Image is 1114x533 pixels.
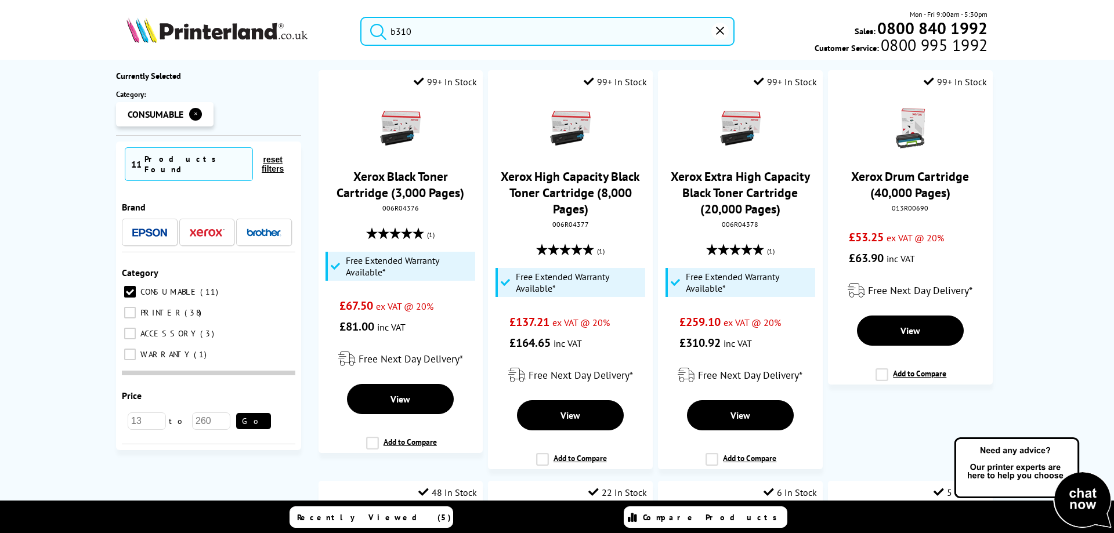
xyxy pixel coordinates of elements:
img: Brother [247,229,281,237]
button: Go [236,413,271,429]
span: Free Extended Warranty Available* [686,271,812,294]
span: Category : [116,89,246,99]
span: £67.50 [339,298,373,313]
span: View [560,409,580,421]
button: reset filters [253,154,292,174]
span: Free Next Day Delivery* [529,368,633,382]
span: £81.00 [339,319,374,334]
span: ex VAT @ 20% [724,317,781,328]
span: Recently Viewed (5) [297,512,451,523]
span: Compare Products [643,512,783,523]
a: View [347,384,454,414]
input: Search product or brand [360,17,735,46]
span: inc VAT [724,338,752,349]
div: 99+ In Stock [754,76,817,88]
input: ACCESSORY 3 [124,328,136,339]
span: CONSUMABLE [138,287,199,297]
div: 5 In Stock [934,487,987,498]
span: ex VAT @ 20% [552,317,610,328]
span: Free Extended Warranty Available* [516,271,642,294]
span: Free Next Day Delivery* [698,368,802,382]
img: Xerox-B310-Drum-Small.gif [890,108,931,148]
button: ✕ [189,108,202,121]
div: 22 In Stock [588,487,647,498]
img: Printerland Logo [126,17,308,43]
a: Xerox High Capacity Black Toner Cartridge (8,000 Pages) [501,168,640,217]
span: View [730,409,750,421]
div: Currently Selected [116,70,301,81]
a: Xerox Black Toner Cartridge (3,000 Pages) [337,168,464,201]
div: 006R04376 [327,204,474,212]
a: View [517,400,624,430]
img: Xerox-B310-EHC-Black-Toner-Small.gif [720,108,761,148]
span: Mon - Fri 9:00am - 5:30pm [910,9,988,20]
label: Add to Compare [876,368,946,390]
span: ACCESSORY [138,328,199,339]
span: 38 [185,307,204,318]
a: View [687,400,794,430]
span: (1) [767,240,775,262]
a: Compare Products [624,506,787,528]
label: Add to Compare [536,453,607,475]
span: £164.65 [509,335,551,350]
img: Xerox [190,229,225,237]
input: PRINTER 38 [124,307,136,318]
img: Xerox-B310-HC-Black-Toner-Small.gif [550,108,591,148]
label: Add to Compare [706,453,776,475]
span: Customer Service: [815,39,988,53]
span: Category [122,267,158,278]
a: 0800 840 1992 [876,23,988,34]
div: Products Found [144,154,247,175]
span: Free Next Day Delivery* [359,352,463,365]
img: Xerox-B310-Std-Black-Toner-Small.gif [380,108,421,148]
span: Free Extended Warranty Available* [346,255,472,278]
img: Epson [132,229,167,237]
div: 006R04377 [497,220,643,229]
span: Brand [122,201,146,213]
span: 0800 995 1992 [879,39,988,50]
label: Add to Compare [366,437,437,459]
span: inc VAT [554,338,582,349]
span: (1) [427,224,435,246]
span: £53.25 [849,230,884,245]
span: 11 [131,158,142,170]
span: ex VAT @ 20% [376,300,433,312]
span: 1 [194,349,209,360]
input: CONSUMABLE 11 [124,286,136,298]
div: modal_delivery [324,343,477,375]
span: £137.21 [509,314,549,329]
input: 260 [192,412,230,430]
a: Printerland Logo [126,17,346,45]
div: 006R04378 [667,220,813,229]
span: Price [122,390,142,401]
span: CONSUMABLE [128,108,183,120]
span: Sales: [855,26,876,37]
span: (1) [597,240,605,262]
div: 6 In Stock [764,487,817,498]
span: inc VAT [377,321,406,333]
input: 13 [128,412,166,430]
span: PRINTER [138,307,183,318]
div: modal_delivery [664,359,816,391]
span: inc VAT [887,253,915,264]
span: to [166,416,192,426]
span: Free Next Day Delivery* [868,284,972,297]
span: 3 [200,328,217,339]
input: WARRANTY 1 [124,349,136,360]
a: Recently Viewed (5) [290,506,453,528]
span: View [390,393,410,405]
span: £310.92 [679,335,721,350]
span: £259.10 [679,314,721,329]
a: Xerox Extra High Capacity Black Toner Cartridge (20,000 Pages) [671,168,810,217]
span: WARRANTY [138,349,193,360]
a: View [857,316,964,346]
div: 013R00690 [837,204,983,212]
div: modal_delivery [834,274,986,307]
span: ex VAT @ 20% [887,232,944,244]
b: 0800 840 1992 [877,17,988,39]
span: 11 [200,287,221,297]
div: 99+ In Stock [924,76,987,88]
div: 99+ In Stock [414,76,477,88]
img: Open Live Chat window [952,436,1114,531]
div: 99+ In Stock [584,76,647,88]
